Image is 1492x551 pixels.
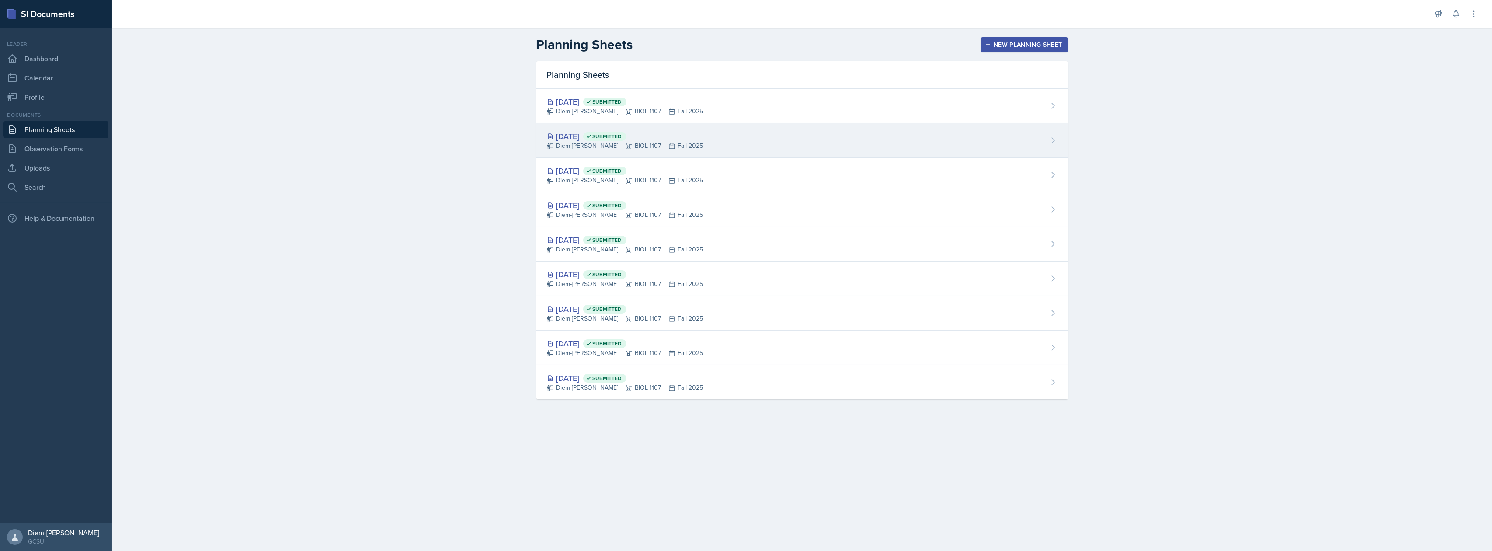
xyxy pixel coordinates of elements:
div: Diem-[PERSON_NAME] BIOL 1107 Fall 2025 [547,383,703,392]
span: Submitted [593,306,622,313]
a: [DATE] Submitted Diem-[PERSON_NAME]BIOL 1107Fall 2025 [536,227,1068,262]
button: New Planning Sheet [981,37,1068,52]
div: Diem-[PERSON_NAME] BIOL 1107 Fall 2025 [547,279,703,289]
div: Diem-[PERSON_NAME] BIOL 1107 Fall 2025 [547,141,703,150]
h2: Planning Sheets [536,37,633,52]
a: Profile [3,88,108,106]
a: Uploads [3,159,108,177]
span: Submitted [593,133,622,140]
span: Submitted [593,340,622,347]
a: Planning Sheets [3,121,108,138]
a: [DATE] Submitted Diem-[PERSON_NAME]BIOL 1107Fall 2025 [536,296,1068,331]
div: Diem-[PERSON_NAME] BIOL 1107 Fall 2025 [547,314,703,323]
a: Calendar [3,69,108,87]
span: Submitted [593,271,622,278]
a: [DATE] Submitted Diem-[PERSON_NAME]BIOL 1107Fall 2025 [536,331,1068,365]
a: Observation Forms [3,140,108,157]
a: [DATE] Submitted Diem-[PERSON_NAME]BIOL 1107Fall 2025 [536,262,1068,296]
a: [DATE] Submitted Diem-[PERSON_NAME]BIOL 1107Fall 2025 [536,89,1068,123]
div: Help & Documentation [3,209,108,227]
div: [DATE] [547,165,703,177]
a: [DATE] Submitted Diem-[PERSON_NAME]BIOL 1107Fall 2025 [536,123,1068,158]
div: [DATE] [547,372,703,384]
div: Diem-[PERSON_NAME] BIOL 1107 Fall 2025 [547,210,703,220]
a: [DATE] Submitted Diem-[PERSON_NAME]BIOL 1107Fall 2025 [536,365,1068,399]
span: Submitted [593,167,622,174]
div: Leader [3,40,108,48]
div: [DATE] [547,234,703,246]
span: Submitted [593,98,622,105]
a: [DATE] Submitted Diem-[PERSON_NAME]BIOL 1107Fall 2025 [536,158,1068,192]
div: Documents [3,111,108,119]
span: Submitted [593,375,622,382]
span: Submitted [593,202,622,209]
a: Dashboard [3,50,108,67]
div: [DATE] [547,269,703,280]
div: [DATE] [547,303,703,315]
div: Diem-[PERSON_NAME] [28,528,99,537]
span: Submitted [593,237,622,244]
div: Diem-[PERSON_NAME] BIOL 1107 Fall 2025 [547,176,703,185]
div: [DATE] [547,199,703,211]
div: Diem-[PERSON_NAME] BIOL 1107 Fall 2025 [547,245,703,254]
a: Search [3,178,108,196]
div: [DATE] [547,96,703,108]
a: [DATE] Submitted Diem-[PERSON_NAME]BIOL 1107Fall 2025 [536,192,1068,227]
div: GCSU [28,537,99,546]
div: New Planning Sheet [987,41,1062,48]
div: [DATE] [547,130,703,142]
div: [DATE] [547,338,703,349]
div: Diem-[PERSON_NAME] BIOL 1107 Fall 2025 [547,107,703,116]
div: Planning Sheets [536,61,1068,89]
div: Diem-[PERSON_NAME] BIOL 1107 Fall 2025 [547,349,703,358]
